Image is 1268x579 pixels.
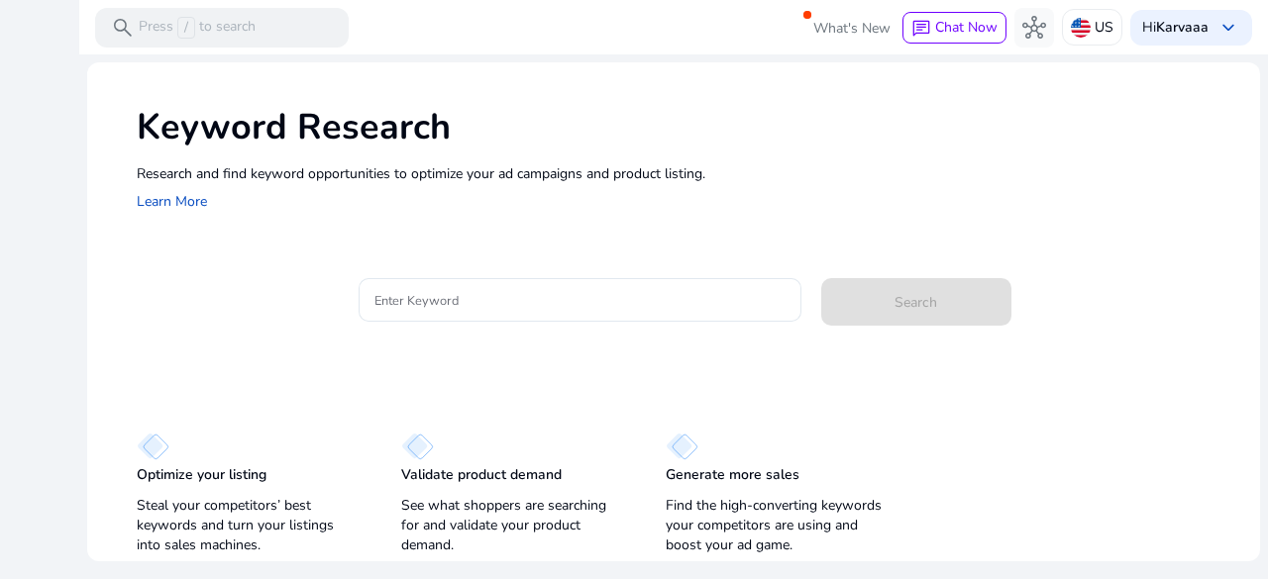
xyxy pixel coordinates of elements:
p: Hi [1142,21,1209,35]
img: diamond.svg [137,433,169,460]
p: Steal your competitors’ best keywords and turn your listings into sales machines. [137,496,362,555]
p: US [1095,10,1113,45]
a: Learn More [137,192,207,211]
span: What's New [813,11,891,46]
b: Karvaaa [1156,18,1209,37]
p: Generate more sales [666,465,799,485]
img: us.svg [1071,18,1091,38]
h1: Keyword Research [137,106,1240,148]
span: / [177,17,195,39]
span: hub [1022,16,1046,40]
span: chat [911,19,931,39]
span: Chat Now [935,18,998,37]
p: Find the high-converting keywords your competitors are using and boost your ad game. [666,496,891,555]
button: hub [1014,8,1054,48]
p: Optimize your listing [137,465,266,485]
span: keyboard_arrow_down [1216,16,1240,40]
p: See what shoppers are searching for and validate your product demand. [401,496,626,555]
p: Validate product demand [401,465,562,485]
button: chatChat Now [902,12,1006,44]
img: diamond.svg [666,433,698,460]
span: search [111,16,135,40]
p: Research and find keyword opportunities to optimize your ad campaigns and product listing. [137,163,1240,184]
p: Press to search [139,17,256,39]
img: diamond.svg [401,433,434,460]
